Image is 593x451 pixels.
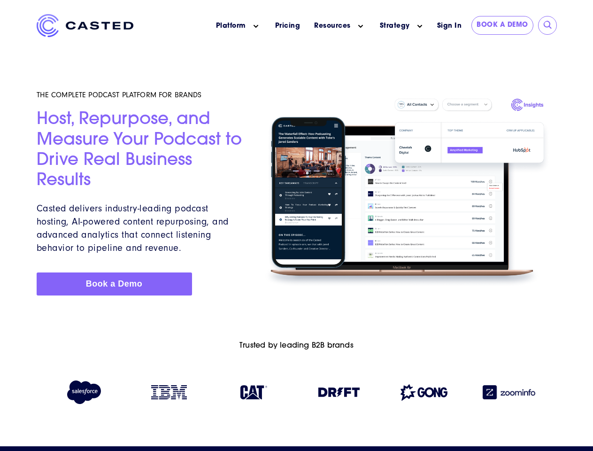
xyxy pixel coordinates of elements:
[86,279,143,288] span: Book a Demo
[432,16,467,36] a: Sign In
[63,381,105,404] img: Salesforce logo
[318,388,360,397] img: Drift logo
[37,90,247,100] h5: THE COMPLETE PODCAST PLATFORM FOR BRANDS
[543,21,553,30] input: Submit
[151,385,187,399] img: IBM logo
[240,385,267,399] img: Caterpillar logo
[483,385,535,399] img: Zoominfo logo
[147,14,432,38] nav: Main menu
[216,21,246,31] a: Platform
[37,110,247,191] h2: Host, Repurpose, and Measure Your Podcast to Drive Real Business Results
[37,203,229,253] span: Casted delivers industry-leading podcast hosting, AI-powered content repurposing, and advanced an...
[37,14,133,37] img: Casted_Logo_Horizontal_FullColor_PUR_BLUE
[314,21,351,31] a: Resources
[258,94,556,292] img: Homepage Hero
[471,16,533,35] a: Book a Demo
[380,21,410,31] a: Strategy
[37,272,192,295] a: Book a Demo
[275,21,300,31] a: Pricing
[37,342,557,350] h6: Trusted by leading B2B brands
[400,384,447,401] img: Gong logo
